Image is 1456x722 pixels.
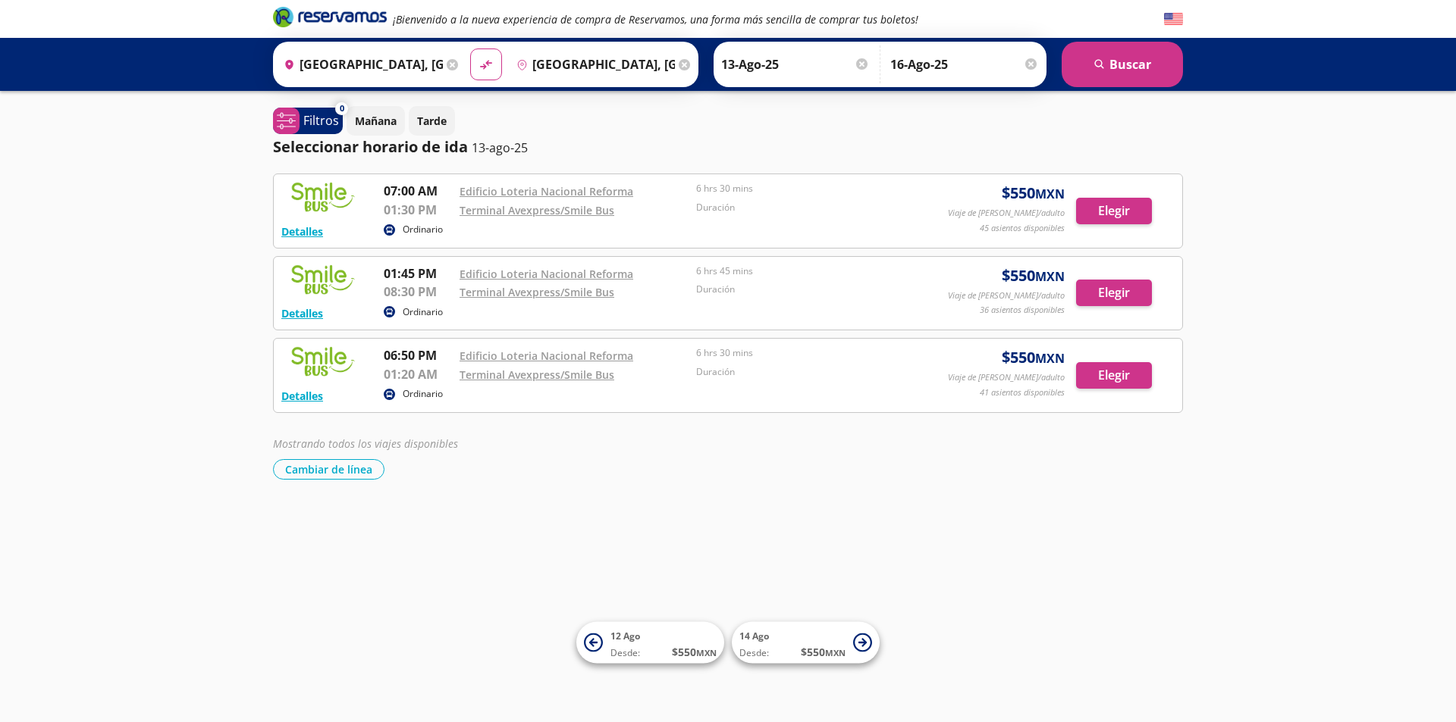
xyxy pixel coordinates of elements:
[610,646,640,660] span: Desde:
[1002,182,1065,205] span: $ 550
[460,267,633,281] a: Edificio Loteria Nacional Reforma
[384,264,452,283] p: 01:45 PM
[273,136,468,158] p: Seleccionar horario de ida
[273,5,387,28] i: Brand Logo
[696,182,925,195] p: 6 hrs 30 mins
[732,622,880,664] button: 14 AgoDesde:$550MXN
[273,5,387,33] a: Brand Logo
[460,203,614,217] a: Terminal Avexpress/Smile Bus
[696,201,925,214] p: Duración
[1164,10,1183,29] button: English
[696,264,925,278] p: 6 hrs 45 mins
[281,264,365,295] img: RESERVAMOS
[460,348,633,363] a: Edificio Loteria Nacional Reforma
[340,102,344,115] span: 0
[273,459,384,480] button: Cambiar de línea
[281,182,365,212] img: RESERVAMOS
[281,223,323,239] button: Detalles
[610,630,640,642] span: 12 Ago
[460,285,614,299] a: Terminal Avexpress/Smile Bus
[281,305,323,321] button: Detalles
[278,45,443,83] input: Buscar Origen
[460,184,633,198] a: Edificio Loteria Nacional Reforma
[384,283,452,301] p: 08:30 PM
[1035,186,1065,202] small: MXN
[721,45,870,83] input: Elegir Fecha
[1035,350,1065,367] small: MXN
[403,223,443,236] p: Ordinario
[472,139,528,157] p: 13-ago-25
[303,111,339,130] p: Filtros
[696,283,925,296] p: Duración
[801,644,846,660] span: $ 550
[273,108,343,134] button: 0Filtros
[980,386,1065,399] p: 41 asientos disponibles
[510,45,676,83] input: Buscar Destino
[460,367,614,382] a: Terminal Avexpress/Smile Bus
[576,622,724,664] button: 12 AgoDesde:$550MXN
[347,106,405,136] button: Mañana
[393,12,918,27] em: ¡Bienvenido a la nueva experiencia de compra de Reservamos, una forma más sencilla de comprar tus...
[417,113,447,129] p: Tarde
[1076,198,1152,224] button: Elegir
[1062,42,1183,87] button: Buscar
[281,388,323,404] button: Detalles
[403,387,443,401] p: Ordinario
[948,371,1065,384] p: Viaje de [PERSON_NAME]/adulto
[825,647,846,658] small: MXN
[384,201,452,219] p: 01:30 PM
[403,305,443,319] p: Ordinario
[739,630,769,642] span: 14 Ago
[1002,264,1065,287] span: $ 550
[1002,346,1065,369] span: $ 550
[980,304,1065,317] p: 36 asientos disponibles
[384,182,452,200] p: 07:00 AM
[696,346,925,360] p: 6 hrs 30 mins
[948,289,1065,302] p: Viaje de [PERSON_NAME]/adulto
[273,436,458,451] em: Mostrando todos los viajes disponibles
[739,646,769,660] span: Desde:
[948,207,1065,220] p: Viaje de [PERSON_NAME]/adulto
[384,346,452,364] p: 06:50 PM
[696,365,925,379] p: Duración
[672,644,717,660] span: $ 550
[1076,362,1152,389] button: Elegir
[890,45,1039,83] input: Opcional
[1035,268,1065,285] small: MXN
[355,113,397,129] p: Mañana
[409,106,455,136] button: Tarde
[1076,280,1152,306] button: Elegir
[281,346,365,377] img: RESERVAMOS
[980,222,1065,235] p: 45 asientos disponibles
[696,647,717,658] small: MXN
[384,365,452,383] p: 01:20 AM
